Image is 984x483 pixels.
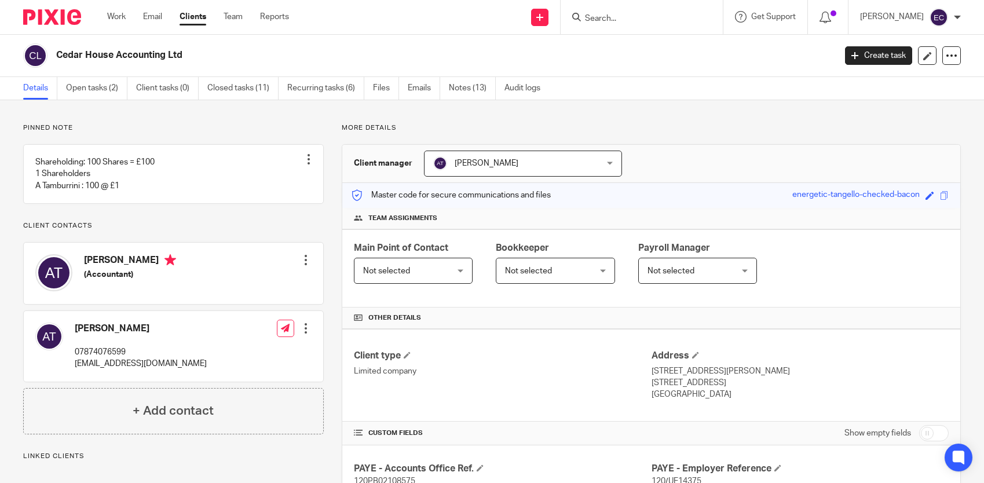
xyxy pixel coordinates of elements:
h4: + Add contact [133,402,214,420]
a: Details [23,77,57,100]
span: [PERSON_NAME] [455,159,518,167]
a: Create task [845,46,912,65]
h4: [PERSON_NAME] [84,254,176,269]
span: Not selected [648,267,694,275]
a: Recurring tasks (6) [287,77,364,100]
span: Get Support [751,13,796,21]
a: Team [224,11,243,23]
a: Files [373,77,399,100]
span: Not selected [505,267,552,275]
p: 07874076599 [75,346,207,358]
p: [PERSON_NAME] [860,11,924,23]
p: Client contacts [23,221,324,230]
h4: CUSTOM FIELDS [354,429,651,438]
a: Notes (13) [449,77,496,100]
p: Pinned note [23,123,324,133]
a: Clients [180,11,206,23]
span: Bookkeeper [496,243,549,253]
a: Reports [260,11,289,23]
h3: Client manager [354,158,412,169]
h4: PAYE - Accounts Office Ref. [354,463,651,475]
input: Search [584,14,688,24]
p: Linked clients [23,452,324,461]
p: [STREET_ADDRESS] [652,377,949,389]
span: Other details [368,313,421,323]
img: svg%3E [35,254,72,291]
p: [EMAIL_ADDRESS][DOMAIN_NAME] [75,358,207,369]
span: Not selected [363,267,410,275]
h4: [PERSON_NAME] [75,323,207,335]
img: svg%3E [23,43,47,68]
h4: Client type [354,350,651,362]
a: Work [107,11,126,23]
h4: PAYE - Employer Reference [652,463,949,475]
a: Email [143,11,162,23]
a: Audit logs [504,77,549,100]
h2: Cedar House Accounting Ltd [56,49,674,61]
a: Open tasks (2) [66,77,127,100]
img: Pixie [23,9,81,25]
div: energetic-tangello-checked-bacon [792,189,920,202]
h5: (Accountant) [84,269,176,280]
p: More details [342,123,961,133]
a: Client tasks (0) [136,77,199,100]
a: Closed tasks (11) [207,77,279,100]
label: Show empty fields [844,427,911,439]
i: Primary [164,254,176,266]
p: [GEOGRAPHIC_DATA] [652,389,949,400]
span: Team assignments [368,214,437,223]
p: Limited company [354,365,651,377]
span: Payroll Manager [638,243,710,253]
img: svg%3E [433,156,447,170]
a: Emails [408,77,440,100]
span: Main Point of Contact [354,243,448,253]
p: [STREET_ADDRESS][PERSON_NAME] [652,365,949,377]
h4: Address [652,350,949,362]
img: svg%3E [930,8,948,27]
img: svg%3E [35,323,63,350]
p: Master code for secure communications and files [351,189,551,201]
